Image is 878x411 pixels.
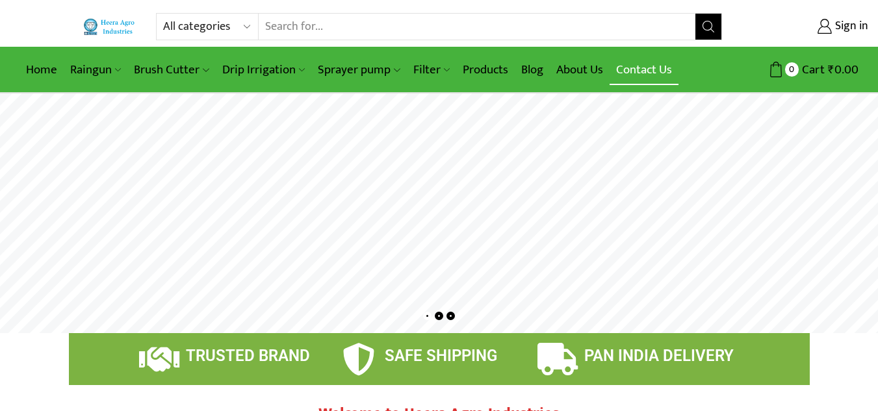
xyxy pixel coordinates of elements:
[407,55,456,85] a: Filter
[828,60,859,80] bdi: 0.00
[456,55,515,85] a: Products
[735,58,859,82] a: 0 Cart ₹0.00
[785,62,799,76] span: 0
[515,55,550,85] a: Blog
[19,55,64,85] a: Home
[259,14,695,40] input: Search for...
[186,347,310,365] span: TRUSTED BRAND
[550,55,610,85] a: About Us
[832,18,868,35] span: Sign in
[799,61,825,79] span: Cart
[610,55,678,85] a: Contact Us
[695,14,721,40] button: Search button
[584,347,734,365] span: PAN INDIA DELIVERY
[311,55,406,85] a: Sprayer pump
[742,15,868,38] a: Sign in
[216,55,311,85] a: Drip Irrigation
[127,55,215,85] a: Brush Cutter
[385,347,497,365] span: SAFE SHIPPING
[828,60,834,80] span: ₹
[64,55,127,85] a: Raingun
